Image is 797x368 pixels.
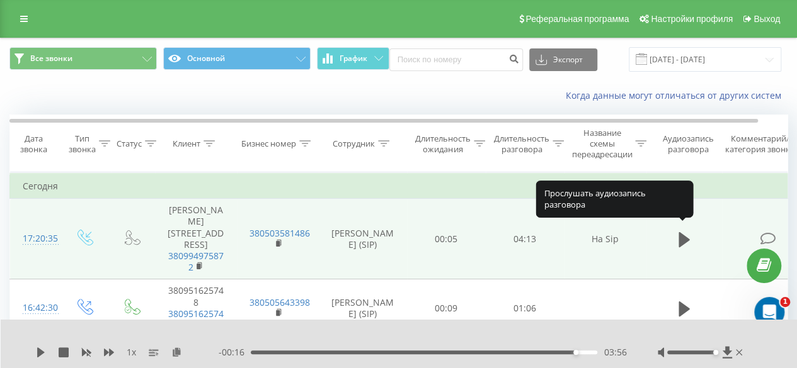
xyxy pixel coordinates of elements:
span: Настройки профиля [651,14,733,24]
iframe: Intercom live chat [754,297,784,327]
div: Accessibility label [713,350,718,355]
td: [PERSON_NAME] (SIP) [319,199,407,279]
div: Длительность разговора [494,133,549,155]
span: Все звонки [30,53,72,64]
td: На Sip [565,199,646,279]
div: Бизнес номер [241,138,296,149]
button: Экспорт [529,48,597,71]
a: 380951625748 [168,308,224,331]
a: 380994975872 [168,250,224,273]
div: Статус [117,138,142,149]
div: Тип звонка [69,133,96,155]
span: График [340,54,367,63]
div: Аудиозапись разговора [657,133,718,155]
input: Поиск по номеру [389,48,523,71]
span: Выход [754,14,780,24]
span: 1 x [127,346,136,359]
span: 03:56 [604,346,626,359]
button: Все звонки [9,47,157,70]
td: 01:06 [486,279,565,337]
td: 00:09 [407,279,486,337]
td: [PERSON_NAME] (SIP) [319,279,407,337]
span: Реферальная программа [525,14,629,24]
div: Клиент [173,138,200,149]
button: Основной [163,47,311,70]
div: Прослушать аудиозапись разговора [536,181,693,218]
span: - 00:16 [219,346,251,359]
div: Длительность ожидания [415,133,471,155]
a: Когда данные могут отличаться от других систем [566,89,788,101]
div: Accessibility label [573,350,578,355]
a: 380505643398 [249,296,310,308]
div: Сотрудник [333,138,375,149]
span: 1 [780,297,790,307]
button: График [317,47,389,70]
div: Дата звонка [10,133,57,155]
td: 00:05 [407,199,486,279]
td: [PERSON_NAME][STREET_ADDRESS] [155,199,237,279]
td: 380951625748 [155,279,237,337]
div: 17:20:35 [23,226,48,251]
div: Название схемы переадресации [571,128,632,160]
div: Комментарий/категория звонка [723,133,797,155]
div: 16:42:30 [23,296,48,320]
a: 380503581486 [249,227,310,239]
td: 04:13 [486,199,565,279]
